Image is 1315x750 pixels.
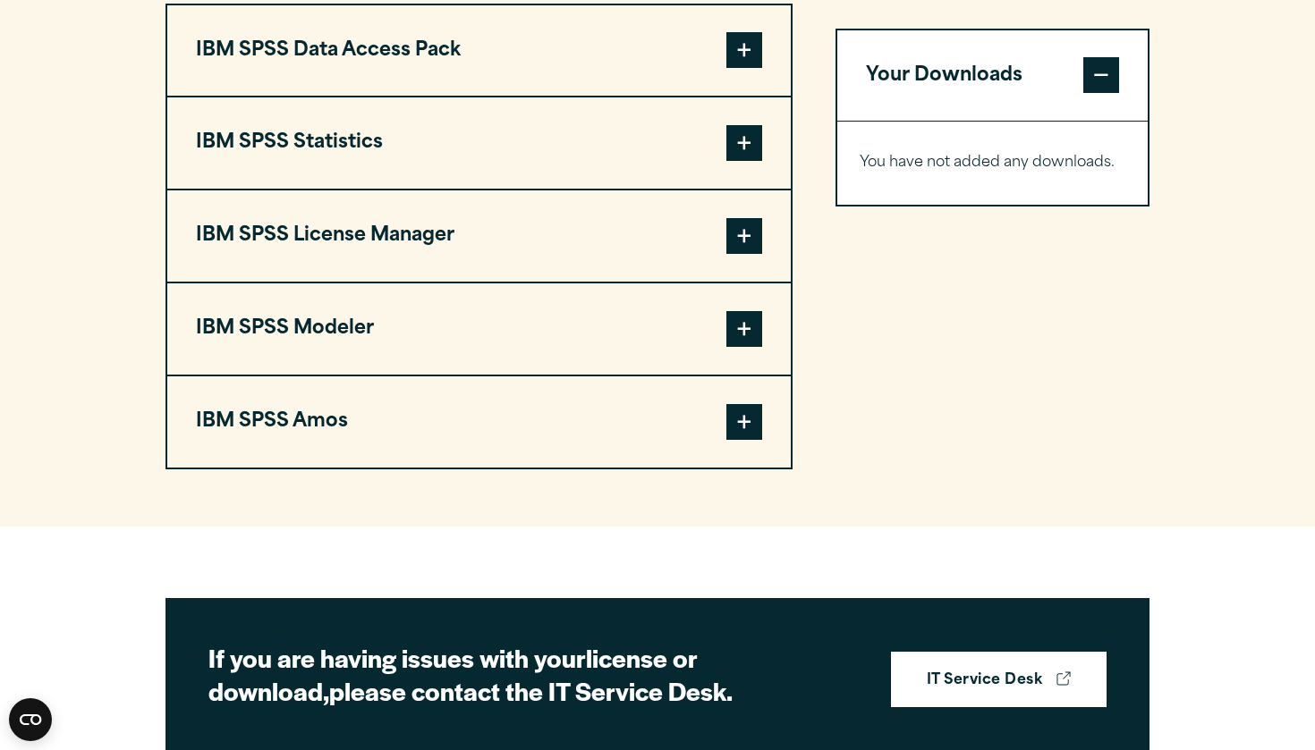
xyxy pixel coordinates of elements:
[208,639,698,709] strong: license or download,
[837,30,1148,122] button: Your Downloads
[208,641,835,708] h2: If you are having issues with your please contact the IT Service Desk.
[860,151,1125,177] p: You have not added any downloads.
[167,5,791,97] button: IBM SPSS Data Access Pack
[167,190,791,282] button: IBM SPSS License Manager
[167,97,791,189] button: IBM SPSS Statistics
[891,652,1107,707] a: IT Service Desk
[167,376,791,468] button: IBM SPSS Amos
[167,283,791,375] button: IBM SPSS Modeler
[927,670,1042,693] strong: IT Service Desk
[837,122,1148,206] div: Your Downloads
[9,698,52,741] button: Open CMP widget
